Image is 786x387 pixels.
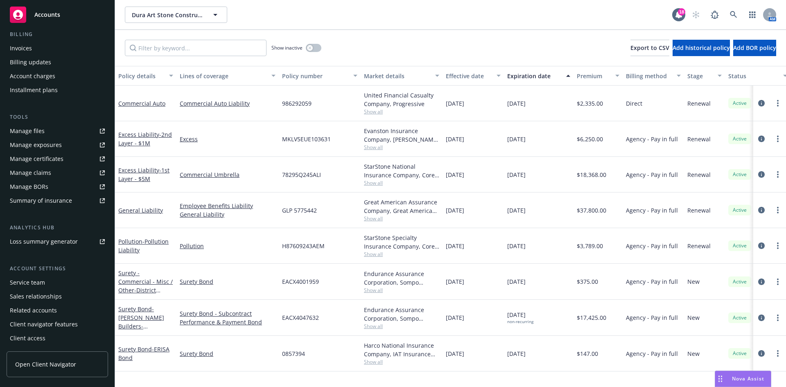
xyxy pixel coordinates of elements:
div: Effective date [446,72,492,80]
a: Employee Benefits Liability [180,201,276,210]
a: more [773,205,783,215]
div: Manage certificates [10,152,63,165]
div: Status [728,72,778,80]
a: Sales relationships [7,290,108,303]
button: Add historical policy [673,40,730,56]
span: Dura Art Stone Construction Co. Inc [132,11,203,19]
div: Great American Assurance Company, Great American Insurance Group, Amwins [364,198,439,215]
a: more [773,277,783,287]
span: Show all [364,179,439,186]
a: Manage certificates [7,152,108,165]
div: Client access [10,332,45,345]
a: Manage BORs [7,180,108,193]
span: Agency - Pay in full [626,135,678,143]
span: Show all [364,108,439,115]
div: Expiration date [507,72,561,80]
span: [DATE] [507,135,526,143]
span: Renewal [687,170,711,179]
a: more [773,241,783,251]
a: Installment plans [7,84,108,97]
span: New [687,349,700,358]
span: Active [732,206,748,214]
div: non-recurring [507,319,533,324]
div: Lines of coverage [180,72,267,80]
span: Agency - Pay in full [626,170,678,179]
a: Commercial Umbrella [180,170,276,179]
a: circleInformation [757,170,766,179]
span: GLP 5775442 [282,206,317,215]
span: $6,250.00 [577,135,603,143]
div: Premium [577,72,610,80]
span: H87609243AEM [282,242,325,250]
div: Manage exposures [10,138,62,152]
div: Manage files [10,124,45,138]
div: Manage claims [10,166,51,179]
span: [DATE] [446,135,464,143]
a: Switch app [744,7,761,23]
a: more [773,349,783,358]
span: $147.00 [577,349,598,358]
span: 0857394 [282,349,305,358]
span: [DATE] [507,206,526,215]
a: Surety Bond [118,305,164,356]
span: [DATE] [446,99,464,108]
span: Agency - Pay in full [626,313,678,322]
span: Open Client Navigator [15,360,76,369]
a: circleInformation [757,134,766,144]
span: Active [732,314,748,321]
span: Renewal [687,206,711,215]
a: Manage files [7,124,108,138]
a: Surety - Commercial - Misc / Other [118,269,173,311]
span: Direct [626,99,642,108]
div: Account settings [7,265,108,273]
span: [DATE] [446,313,464,322]
span: Show inactive [271,44,303,51]
span: Show all [364,323,439,330]
span: Active [732,135,748,143]
a: circleInformation [757,205,766,215]
span: [DATE] [507,242,526,250]
a: circleInformation [757,277,766,287]
span: Agency - Pay in full [626,242,678,250]
div: Analytics hub [7,224,108,232]
a: Surety Bond - Subcontract Performance & Payment Bond [180,309,276,326]
a: Client navigator features [7,318,108,331]
span: New [687,313,700,322]
span: $17,425.00 [577,313,606,322]
button: Export to CSV [630,40,669,56]
button: Premium [574,66,623,86]
div: Invoices [10,42,32,55]
div: Billing [7,30,108,38]
span: $2,335.00 [577,99,603,108]
span: Active [732,350,748,357]
a: Related accounts [7,304,108,317]
button: Market details [361,66,443,86]
a: circleInformation [757,313,766,323]
span: Renewal [687,242,711,250]
span: Agency - Pay in full [626,349,678,358]
div: Summary of insurance [10,194,72,207]
span: [DATE] [446,170,464,179]
button: Policy number [279,66,361,86]
a: Pollution [118,238,169,254]
a: Surety Bond [118,345,169,362]
span: Active [732,171,748,178]
div: Tools [7,113,108,121]
div: Billing updates [10,56,51,69]
a: Accounts [7,3,108,26]
div: Account charges [10,70,55,83]
button: Nova Assist [715,371,771,387]
a: more [773,134,783,144]
div: Evanston Insurance Company, [PERSON_NAME] Insurance, Amwins [364,127,439,144]
span: Active [732,100,748,107]
a: General Liability [118,206,163,214]
span: Active [732,278,748,285]
div: Manage BORs [10,180,48,193]
span: [DATE] [507,310,533,324]
a: Manage exposures [7,138,108,152]
div: Policy number [282,72,348,80]
a: Report a Bug [707,7,723,23]
span: Export to CSV [630,44,669,52]
span: New [687,277,700,286]
span: MKLV5EUE103631 [282,135,331,143]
